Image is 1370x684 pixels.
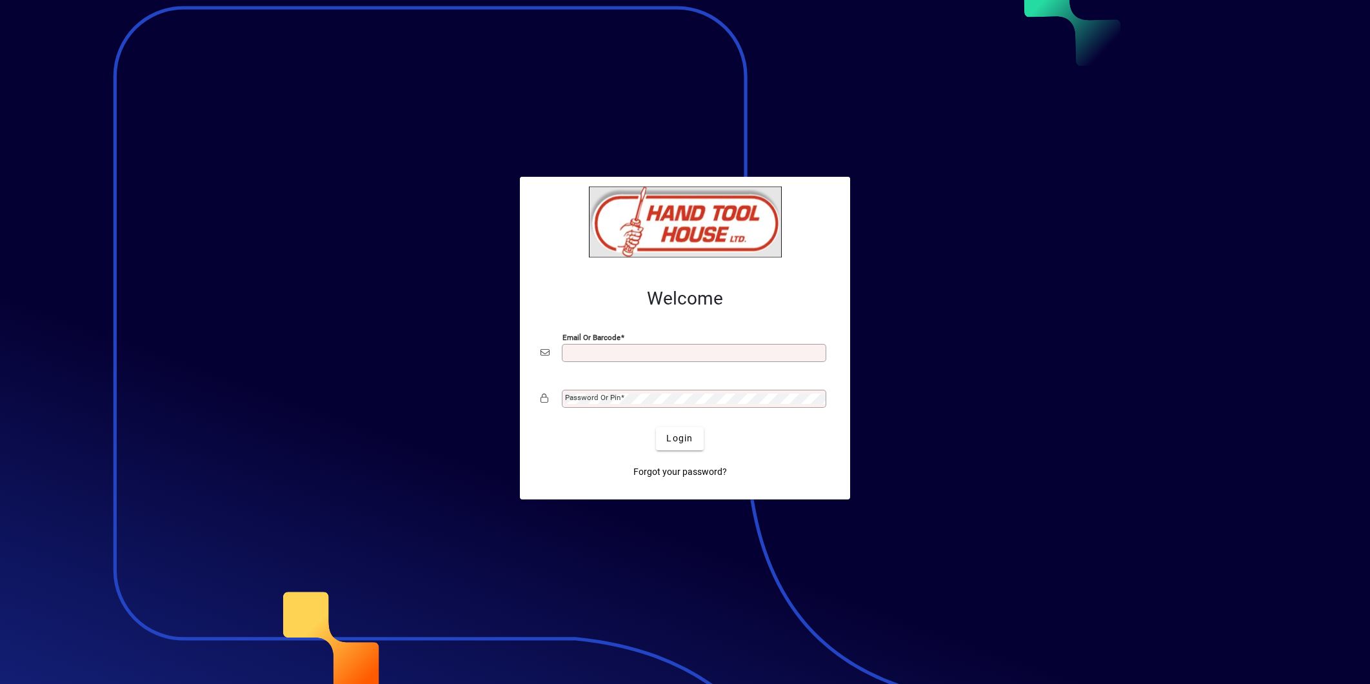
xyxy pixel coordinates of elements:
mat-label: Email or Barcode [562,332,620,341]
h2: Welcome [541,288,829,310]
span: Forgot your password? [633,465,727,479]
button: Login [656,427,703,450]
mat-label: Password or Pin [565,393,620,402]
a: Forgot your password? [628,461,732,484]
span: Login [666,432,693,445]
